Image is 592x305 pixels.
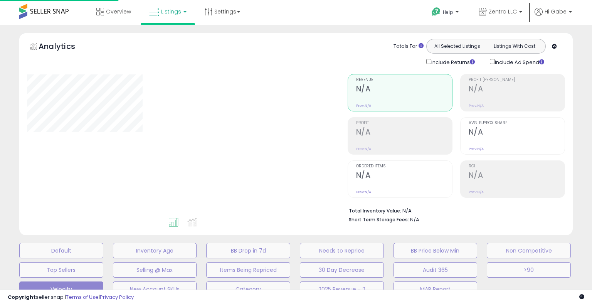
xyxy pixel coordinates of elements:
b: Total Inventory Value: [349,207,401,214]
span: Ordered Items [356,164,452,169]
a: Terms of Use [66,293,99,301]
button: Default [19,243,103,258]
div: Include Returns [420,57,484,66]
span: Profit [PERSON_NAME] [469,78,565,82]
span: N/A [410,216,419,223]
i: Get Help [431,7,441,17]
strong: Copyright [8,293,36,301]
small: Prev: N/A [356,147,371,151]
div: seller snap | | [8,294,134,301]
small: Prev: N/A [469,147,484,151]
h5: Analytics [39,41,90,54]
div: Totals For [394,43,424,50]
button: >90 [487,262,571,278]
button: Selling @ Max [113,262,197,278]
h2: N/A [356,128,452,138]
button: Non Competitive [487,243,571,258]
button: Category [206,281,290,297]
a: Privacy Policy [100,293,134,301]
small: Prev: N/A [356,103,371,108]
span: Hi Gabe [545,8,567,15]
button: BB Price Below Min [394,243,478,258]
span: Help [443,9,453,15]
button: Audit 365 [394,262,478,278]
h2: N/A [469,171,565,181]
small: Prev: N/A [469,103,484,108]
button: BB Drop in 7d [206,243,290,258]
div: Include Ad Spend [484,57,557,66]
span: Zentra LLC [489,8,517,15]
li: N/A [349,206,559,215]
button: Inventory Age [113,243,197,258]
button: 30 Day Decrease [300,262,384,278]
button: Listings With Cost [486,41,543,51]
span: ROI [469,164,565,169]
a: Help [425,1,466,25]
h2: N/A [356,84,452,95]
h2: N/A [469,84,565,95]
span: Revenue [356,78,452,82]
h2: N/A [356,171,452,181]
button: Items Being Repriced [206,262,290,278]
button: Needs to Reprice [300,243,384,258]
button: All Selected Listings [429,41,486,51]
button: Top Sellers [19,262,103,278]
h2: N/A [469,128,565,138]
small: Prev: N/A [469,190,484,194]
a: Hi Gabe [535,8,572,25]
span: Overview [106,8,131,15]
span: Avg. Buybox Share [469,121,565,125]
b: Short Term Storage Fees: [349,216,409,223]
button: New Account SKUs [113,281,197,297]
button: Velocity [19,281,103,297]
span: Listings [161,8,181,15]
button: 2025 Revenue - 2 [300,281,384,297]
span: Profit [356,121,452,125]
button: MAP Report [394,281,478,297]
small: Prev: N/A [356,190,371,194]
